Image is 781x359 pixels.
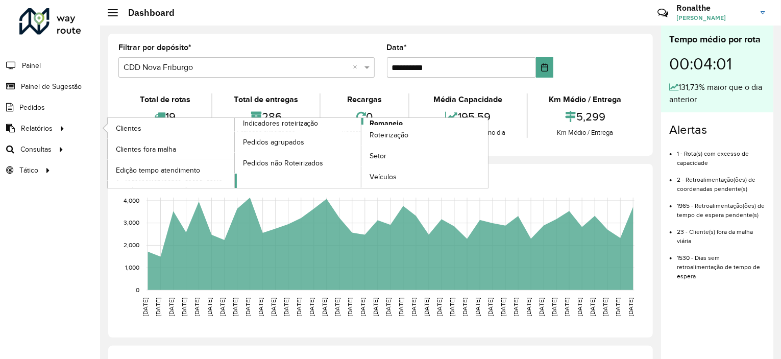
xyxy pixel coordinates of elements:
[19,165,38,176] span: Tático
[243,137,304,148] span: Pedidos agrupados
[22,60,41,71] span: Painel
[370,151,386,161] span: Setor
[372,298,379,316] text: [DATE]
[323,93,406,106] div: Recargas
[370,130,408,140] span: Roteirização
[449,298,455,316] text: [DATE]
[627,298,634,316] text: [DATE]
[321,298,328,316] text: [DATE]
[677,194,765,220] li: 1965 - Retroalimentação(ões) de tempo de espera pendente(s)
[361,167,488,187] a: Veículos
[334,298,340,316] text: [DATE]
[361,125,488,146] a: Roteirização
[370,118,403,129] span: Romaneio
[235,153,361,173] a: Pedidos não Roteirizados
[116,144,176,155] span: Clientes fora malha
[487,298,494,316] text: [DATE]
[530,93,640,106] div: Km Médio / Entrega
[370,172,397,182] span: Veículos
[512,298,519,316] text: [DATE]
[116,123,141,134] span: Clientes
[181,298,187,316] text: [DATE]
[283,298,289,316] text: [DATE]
[676,13,753,22] span: [PERSON_NAME]
[215,93,316,106] div: Total de entregas
[538,298,545,316] text: [DATE]
[168,298,175,316] text: [DATE]
[669,123,765,137] h4: Alertas
[347,298,353,316] text: [DATE]
[410,298,417,316] text: [DATE]
[155,298,162,316] text: [DATE]
[361,146,488,166] a: Setor
[602,298,608,316] text: [DATE]
[412,106,524,128] div: 195,59
[564,298,570,316] text: [DATE]
[669,46,765,81] div: 00:04:01
[118,7,175,18] h2: Dashboard
[359,298,366,316] text: [DATE]
[21,81,82,92] span: Painel de Sugestão
[669,33,765,46] div: Tempo médio por rota
[232,298,238,316] text: [DATE]
[193,298,200,316] text: [DATE]
[530,128,640,138] div: Km Médio / Entrega
[108,118,361,188] a: Indicadores roteirização
[108,139,234,159] a: Clientes fora malha
[257,298,264,316] text: [DATE]
[245,298,251,316] text: [DATE]
[124,197,139,204] text: 4,000
[323,106,406,128] div: 0
[235,118,489,188] a: Romaneio
[589,298,596,316] text: [DATE]
[136,286,139,293] text: 0
[308,298,315,316] text: [DATE]
[530,106,640,128] div: 5,299
[215,106,316,128] div: 286
[124,242,139,249] text: 2,000
[551,298,557,316] text: [DATE]
[652,2,674,24] a: Contato Rápido
[536,57,553,78] button: Choose Date
[206,298,213,316] text: [DATE]
[108,118,234,138] a: Clientes
[116,165,200,176] span: Edição tempo atendimento
[436,298,443,316] text: [DATE]
[677,141,765,167] li: 1 - Rota(s) com excesso de capacidade
[19,102,45,113] span: Pedidos
[387,41,407,54] label: Data
[243,118,319,129] span: Indicadores roteirização
[296,298,302,316] text: [DATE]
[219,298,226,316] text: [DATE]
[118,41,191,54] label: Filtrar por depósito
[121,106,209,128] div: 19
[142,298,149,316] text: [DATE]
[423,298,430,316] text: [DATE]
[235,132,361,152] a: Pedidos agrupados
[398,298,404,316] text: [DATE]
[525,298,532,316] text: [DATE]
[353,61,362,74] span: Clear all
[121,93,209,106] div: Total de rotas
[124,220,139,226] text: 3,000
[108,160,234,180] a: Edição tempo atendimento
[21,123,53,134] span: Relatórios
[474,298,481,316] text: [DATE]
[669,81,765,106] div: 131,73% maior que o dia anterior
[676,3,753,13] h3: Ronalthe
[461,298,468,316] text: [DATE]
[677,167,765,194] li: 2 - Retroalimentação(ões) de coordenadas pendente(s)
[677,220,765,246] li: 23 - Cliente(s) fora da malha viária
[20,144,52,155] span: Consultas
[243,158,324,169] span: Pedidos não Roteirizados
[385,298,392,316] text: [DATE]
[576,298,583,316] text: [DATE]
[677,246,765,281] li: 1530 - Dias sem retroalimentação de tempo de espera
[615,298,621,316] text: [DATE]
[412,93,524,106] div: Média Capacidade
[270,298,277,316] text: [DATE]
[500,298,506,316] text: [DATE]
[125,264,139,271] text: 1,000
